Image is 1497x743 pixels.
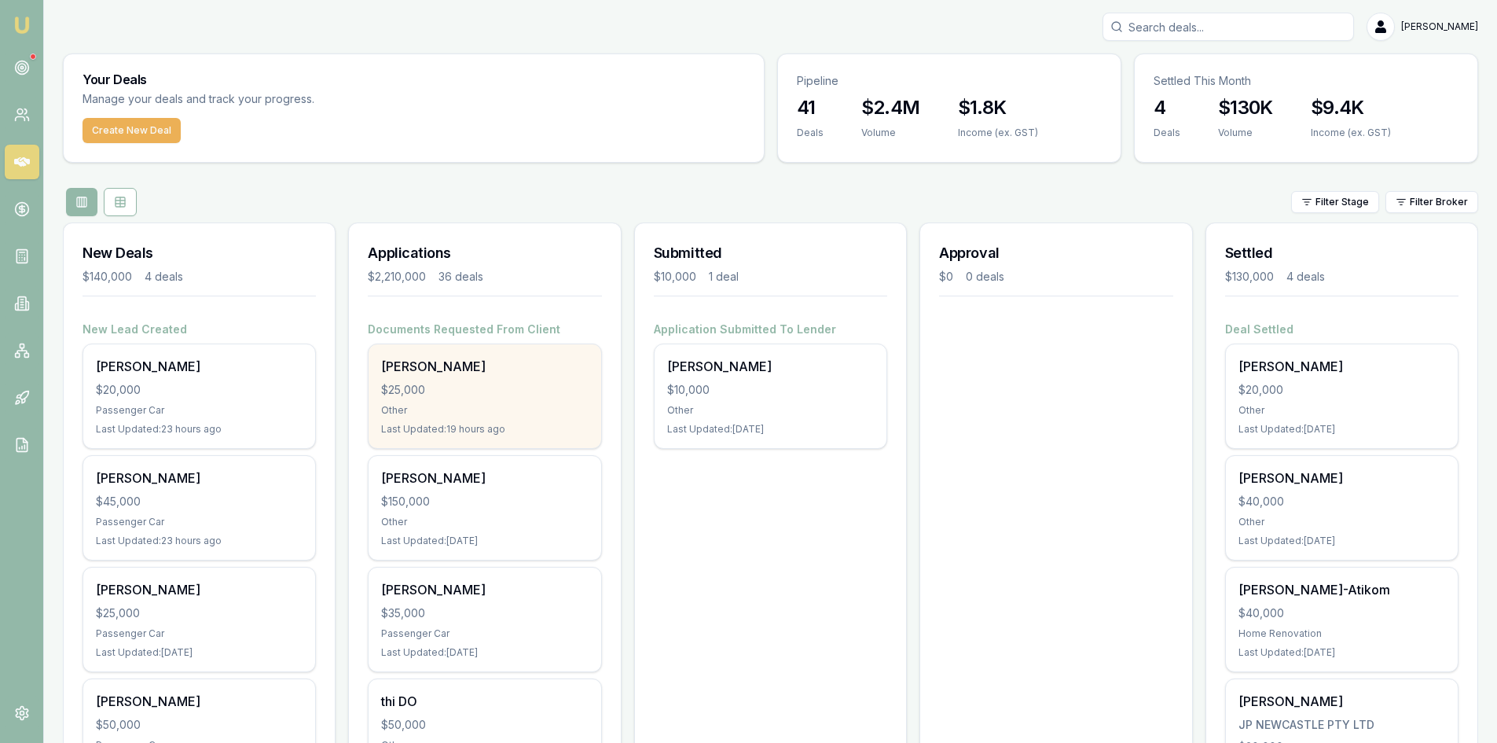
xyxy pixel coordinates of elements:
div: Home Renovation [1238,627,1445,640]
h3: $130K [1218,95,1273,120]
div: thi DO [381,692,588,711]
div: [PERSON_NAME] [96,692,303,711]
div: Deals [1154,127,1180,139]
div: Last Updated: [DATE] [1238,423,1445,436]
h3: $2.4M [861,95,920,120]
h3: 4 [1154,95,1180,120]
div: $20,000 [1238,382,1445,398]
div: $10,000 [667,382,874,398]
h3: Settled [1225,242,1458,264]
div: $0 [939,269,953,285]
div: Passenger Car [96,627,303,640]
div: Income (ex. GST) [1311,127,1391,139]
div: [PERSON_NAME] [96,357,303,376]
div: $50,000 [96,717,303,733]
div: $45,000 [96,494,303,509]
div: [PERSON_NAME] [1238,692,1445,711]
h3: 41 [797,95,824,120]
h3: New Deals [83,242,316,264]
h3: Approval [939,242,1172,264]
p: Settled This Month [1154,73,1458,89]
input: Search deals [1103,13,1354,41]
div: Other [667,404,874,417]
span: Filter Stage [1315,196,1369,208]
h3: $9.4K [1311,95,1391,120]
div: Last Updated: [DATE] [381,535,588,547]
div: [PERSON_NAME] [1238,469,1445,487]
div: JP NEWCASTLE PTY LTD [1238,717,1445,733]
h3: Applications [368,242,601,264]
div: [PERSON_NAME]-Atikom [1238,580,1445,599]
span: [PERSON_NAME] [1401,20,1478,33]
div: Last Updated: 23 hours ago [96,423,303,436]
div: $130,000 [1225,269,1274,285]
div: Other [381,404,588,417]
div: 36 deals [438,269,483,285]
div: Other [1238,404,1445,417]
div: Income (ex. GST) [958,127,1038,139]
p: Pipeline [797,73,1102,89]
button: Filter Broker [1385,191,1478,213]
div: $150,000 [381,494,588,509]
div: Passenger Car [96,516,303,528]
div: [PERSON_NAME] [96,580,303,599]
div: Last Updated: [DATE] [1238,646,1445,659]
div: $25,000 [381,382,588,398]
div: $2,210,000 [368,269,426,285]
div: $50,000 [381,717,588,733]
div: [PERSON_NAME] [667,357,874,376]
div: $25,000 [96,605,303,621]
div: [PERSON_NAME] [1238,357,1445,376]
div: Last Updated: [DATE] [96,646,303,659]
div: Volume [1218,127,1273,139]
div: $40,000 [1238,494,1445,509]
div: $20,000 [96,382,303,398]
p: Manage your deals and track your progress. [83,90,485,109]
div: 4 deals [1286,269,1325,285]
div: Last Updated: [DATE] [1238,535,1445,547]
div: Other [1238,516,1445,528]
div: Last Updated: 19 hours ago [381,423,588,436]
h3: Submitted [654,242,887,264]
h4: New Lead Created [83,322,316,337]
div: Other [381,516,588,528]
button: Create New Deal [83,118,181,143]
div: [PERSON_NAME] [381,357,588,376]
span: Filter Broker [1410,196,1468,208]
div: $10,000 [654,269,696,285]
h4: Documents Requested From Client [368,322,601,337]
div: Last Updated: [DATE] [667,423,874,436]
div: 0 deals [966,269,1004,285]
div: [PERSON_NAME] [381,580,588,599]
button: Filter Stage [1291,191,1379,213]
h4: Deal Settled [1225,322,1458,337]
div: 4 deals [145,269,183,285]
div: [PERSON_NAME] [381,469,588,487]
div: Volume [861,127,920,139]
div: Last Updated: 23 hours ago [96,535,303,547]
div: Passenger Car [381,627,588,640]
div: $40,000 [1238,605,1445,621]
div: Passenger Car [96,404,303,417]
div: $140,000 [83,269,132,285]
img: emu-icon-u.png [13,16,31,35]
h3: $1.8K [958,95,1038,120]
div: 1 deal [709,269,739,285]
div: Deals [797,127,824,139]
div: $35,000 [381,605,588,621]
h3: Your Deals [83,73,745,86]
div: Last Updated: [DATE] [381,646,588,659]
div: [PERSON_NAME] [96,469,303,487]
h4: Application Submitted To Lender [654,322,887,337]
